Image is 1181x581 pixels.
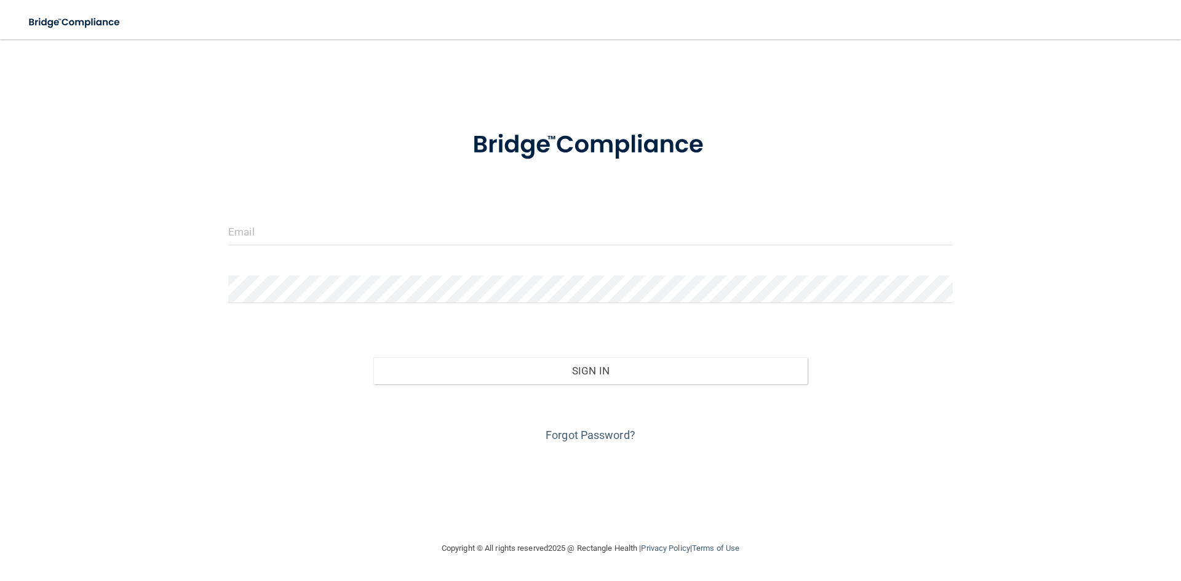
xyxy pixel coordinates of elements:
[18,10,132,35] img: bridge_compliance_login_screen.278c3ca4.svg
[447,113,734,177] img: bridge_compliance_login_screen.278c3ca4.svg
[228,218,953,245] input: Email
[366,529,815,568] div: Copyright © All rights reserved 2025 @ Rectangle Health | |
[373,357,808,384] button: Sign In
[641,543,690,553] a: Privacy Policy
[546,429,635,441] a: Forgot Password?
[692,543,739,553] a: Terms of Use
